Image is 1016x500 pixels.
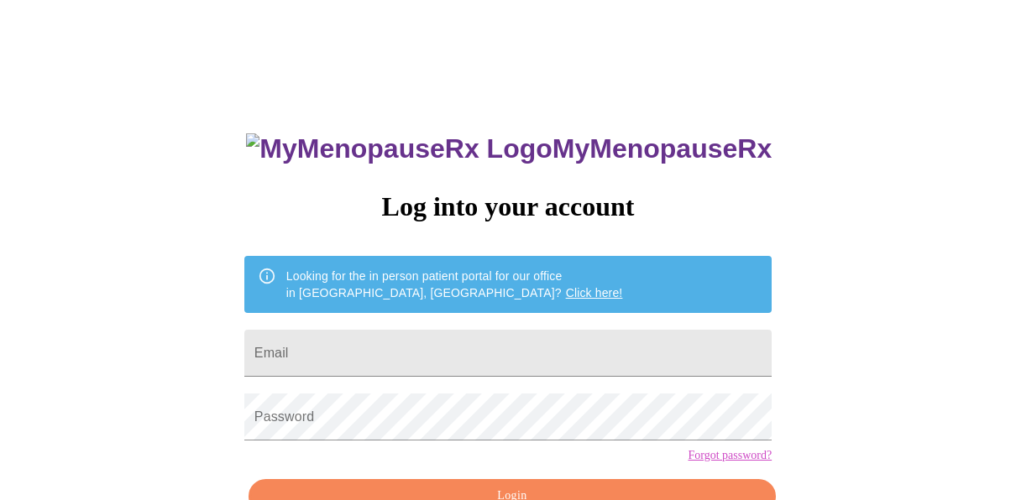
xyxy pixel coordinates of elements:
a: Forgot password? [688,449,772,462]
div: Looking for the in person patient portal for our office in [GEOGRAPHIC_DATA], [GEOGRAPHIC_DATA]? [286,261,623,308]
img: MyMenopauseRx Logo [246,133,552,164]
h3: Log into your account [244,191,772,222]
a: Click here! [566,286,623,299]
h3: MyMenopauseRx [246,133,772,164]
